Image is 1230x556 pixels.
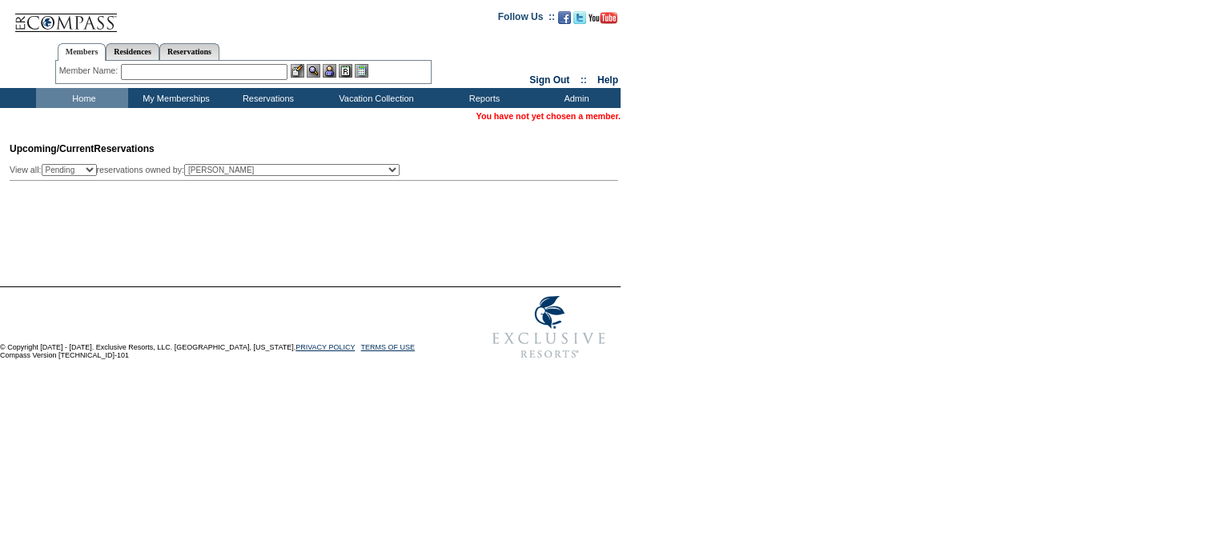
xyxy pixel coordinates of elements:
img: b_calculator.gif [355,64,368,78]
div: View all: reservations owned by: [10,164,407,176]
a: Become our fan on Facebook [558,16,571,26]
a: Reservations [159,43,219,60]
span: :: [581,74,587,86]
span: You have not yet chosen a member. [476,111,621,121]
img: View [307,64,320,78]
img: Follow us on Twitter [573,11,586,24]
a: Help [597,74,618,86]
a: Subscribe to our YouTube Channel [589,16,617,26]
td: Home [36,88,128,108]
a: Sign Out [529,74,569,86]
td: Reports [436,88,529,108]
a: TERMS OF USE [361,343,416,351]
a: Follow us on Twitter [573,16,586,26]
img: Impersonate [323,64,336,78]
td: Admin [529,88,621,108]
img: b_edit.gif [291,64,304,78]
img: Subscribe to our YouTube Channel [589,12,617,24]
a: Members [58,43,107,61]
span: Reservations [10,143,155,154]
img: Reservations [339,64,352,78]
a: Residences [106,43,159,60]
a: PRIVACY POLICY [295,343,355,351]
img: Become our fan on Facebook [558,11,571,24]
td: Vacation Collection [312,88,436,108]
td: Follow Us :: [498,10,555,29]
td: Reservations [220,88,312,108]
td: My Memberships [128,88,220,108]
div: Member Name: [59,64,121,78]
img: Exclusive Resorts [477,287,621,367]
span: Upcoming/Current [10,143,94,154]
